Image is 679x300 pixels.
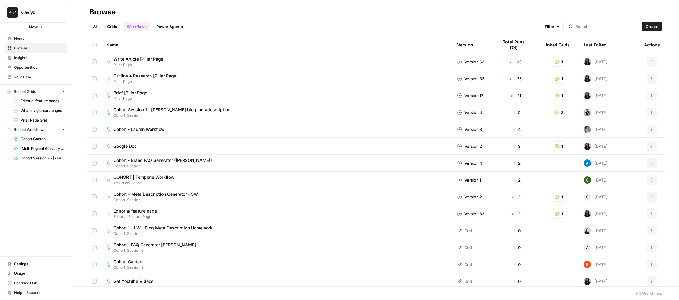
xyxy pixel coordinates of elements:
div: Version 63 [457,59,484,65]
div: 0 [498,228,534,234]
div: 0 [498,261,534,267]
span: Settings [14,261,65,267]
div: 3 [498,143,534,149]
button: Help + Support [5,288,67,298]
span: Recent Workflows [14,127,45,132]
div: Version 4 [457,160,482,166]
div: Linked Grids [544,36,570,53]
a: Insights [5,53,67,63]
span: New [29,24,38,30]
div: Total Runs (7d) [498,36,534,53]
button: 1 [551,192,567,202]
div: Version 33 [457,211,484,217]
span: Cohort - FAQ Generator [PERSON_NAME] [113,242,196,248]
span: Cohort: Session 1 [113,197,203,203]
span: Home [14,36,65,41]
button: 1 [551,74,567,84]
span: Recent Grids [14,89,36,94]
span: Pillar Page [113,79,183,84]
span: Cohort – Meta Description Generator - SW [113,191,198,197]
a: Google Doc [106,143,448,149]
span: Cohort - Lauren Workflow [113,126,165,132]
span: Cohort Gaetan [21,136,65,142]
div: [DATE] [584,244,607,251]
span: Filter [545,24,554,30]
a: Cohort Gaetan [11,134,67,144]
a: Cohort Session 1 - [PERSON_NAME] blog metadescriptionCohort: Session 1 [106,107,448,118]
div: [DATE] [584,278,607,285]
a: Cohort - FAQ Generator [PERSON_NAME]Cohort: Session 2 [106,242,448,253]
a: Learning Hub [5,278,67,288]
button: Recent Grids [5,87,67,96]
span: **AirOps Cohort [113,180,179,186]
div: [DATE] [584,143,607,150]
span: Pillar Page [113,96,154,101]
img: Klaviyo Logo [7,7,18,18]
span: COHORT | Template Workflow [113,174,174,180]
button: 3 [550,108,567,117]
a: Cohort 1 - LW - Blog Meta Description HomeworkCohort: Session 1 [106,225,448,236]
a: Cohort – Meta Description Generator - SWCohort: Session 1 [106,191,448,203]
img: agixb8m0qbbcrmfkdsdfmvqkq020 [584,227,591,234]
div: Version 17 [457,93,483,99]
div: Draft [457,261,473,267]
a: Grids [104,22,121,31]
a: Home [5,34,67,43]
button: Create [642,22,662,31]
div: Version 33 [457,76,484,82]
div: Version 4 [457,109,482,115]
span: Usage [14,271,65,276]
div: 1 [498,211,534,217]
div: Version 2 [457,143,482,149]
span: Create [646,24,658,30]
a: COHORT | Template Workflow**AirOps Cohort [106,174,448,186]
a: All [89,22,101,31]
span: Pillar Page Grid [21,118,65,123]
div: 25 [498,76,534,82]
span: Get Youtube Videos [113,278,154,284]
a: Outline + Research [Pillar Page]Pillar Page [106,73,448,84]
span: Opportunities [14,65,65,70]
a: Cohort GaetanCohort: Session 2 [106,259,448,270]
div: 84 Workflows [636,290,662,296]
a: Cohort - Brand FAQ Generator ([PERSON_NAME])Cohort: Session 2 [106,157,448,169]
a: Browse [5,43,67,53]
div: Browse [89,7,116,17]
div: Draft [457,278,473,284]
img: rox323kbkgutb4wcij4krxobkpon [584,92,591,99]
a: What is / glossary pages [11,106,67,115]
img: rox323kbkgutb4wcij4krxobkpon [584,143,591,150]
div: [DATE] [584,109,607,116]
span: Pillar Page [113,62,170,68]
img: p2ajfkachsjhajltiglpihxvj7qq [584,126,591,133]
span: S [586,194,588,200]
img: o3cqybgnmipr355j8nz4zpq1mc6x [584,159,591,167]
img: qq1exqcea0wapzto7wd7elbwtl3p [584,109,591,116]
span: Editorial Feature Page [113,214,162,219]
div: [DATE] [584,92,607,99]
div: [DATE] [584,75,607,82]
div: [DATE] [584,159,607,167]
div: Version [457,36,473,53]
div: [DATE] [584,261,607,268]
span: Editorial feature page [113,208,157,214]
a: Workflows [123,22,150,31]
span: Browse [14,46,65,51]
span: Cohort Session 1 - [PERSON_NAME] blog metadescription [113,107,230,113]
span: Help + Support [14,290,65,295]
div: 0 [498,245,534,251]
button: Recent Workflows [5,125,67,134]
button: 1 [551,209,567,219]
div: [DATE] [584,193,607,201]
div: [DATE] [584,210,607,217]
div: [DATE] [584,126,607,133]
a: Write Article [Pillar Page]Pillar Page [106,56,448,68]
a: Editorial feature pages [11,96,67,106]
button: 1 [551,141,567,151]
div: [DATE] [584,227,607,234]
a: Settings [5,259,67,269]
span: Cohort: Session 1 [113,113,235,118]
a: Editorial feature pageEditorial Feature Page [106,208,448,219]
div: 2 [498,177,534,183]
div: Actions [644,36,660,53]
